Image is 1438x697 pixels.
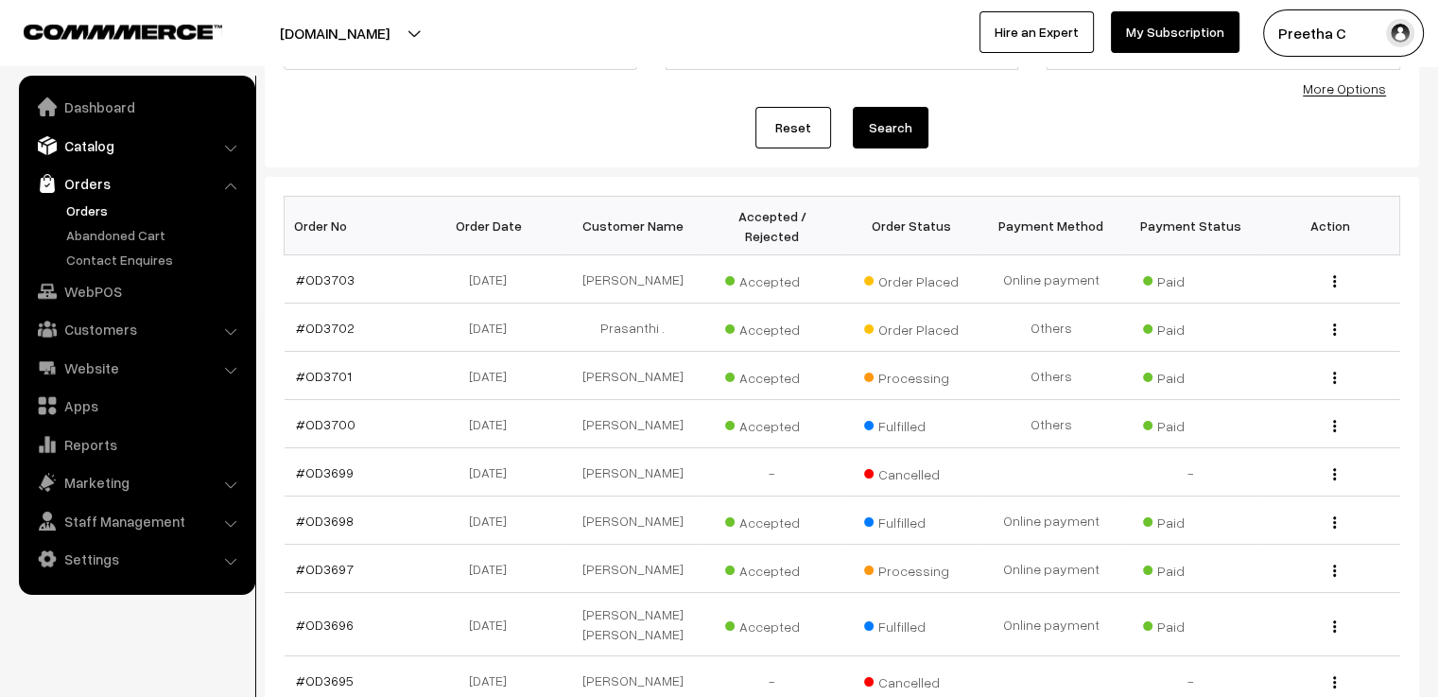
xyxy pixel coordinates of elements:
[853,107,928,148] button: Search
[296,271,355,288] a: #OD3703
[1143,411,1238,436] span: Paid
[296,513,354,529] a: #OD3698
[1143,267,1238,291] span: Paid
[1333,372,1336,384] img: Menu
[1333,516,1336,529] img: Menu
[214,9,456,57] button: [DOMAIN_NAME]
[296,416,355,432] a: #OD3700
[1333,676,1336,688] img: Menu
[1333,275,1336,288] img: Menu
[864,315,959,340] span: Order Placed
[24,25,222,39] img: COMMMERCE
[725,612,820,636] span: Accepted
[981,545,1121,593] td: Online payment
[24,19,189,42] a: COMMMERCE
[563,255,703,304] td: [PERSON_NAME]
[981,255,1121,304] td: Online payment
[563,352,703,400] td: [PERSON_NAME]
[424,400,563,448] td: [DATE]
[24,504,249,538] a: Staff Management
[864,508,959,532] span: Fulfilled
[285,197,424,255] th: Order No
[1386,19,1414,47] img: user
[1143,508,1238,532] span: Paid
[563,448,703,497] td: [PERSON_NAME]
[725,411,820,436] span: Accepted
[981,304,1121,352] td: Others
[981,593,1121,656] td: Online payment
[864,668,959,692] span: Cancelled
[864,460,959,484] span: Cancelled
[24,129,249,163] a: Catalog
[61,200,249,220] a: Orders
[864,556,959,581] span: Processing
[1333,420,1336,432] img: Menu
[864,411,959,436] span: Fulfilled
[61,250,249,270] a: Contact Enquires
[702,197,842,255] th: Accepted / Rejected
[296,368,352,384] a: #OD3701
[424,593,563,656] td: [DATE]
[563,197,703,255] th: Customer Name
[424,352,563,400] td: [DATE]
[24,274,249,308] a: WebPOS
[563,593,703,656] td: [PERSON_NAME] [PERSON_NAME]
[424,304,563,352] td: [DATE]
[755,107,831,148] a: Reset
[563,400,703,448] td: [PERSON_NAME]
[1111,11,1239,53] a: My Subscription
[24,166,249,200] a: Orders
[981,352,1121,400] td: Others
[424,497,563,545] td: [DATE]
[424,545,563,593] td: [DATE]
[296,464,354,480] a: #OD3699
[424,255,563,304] td: [DATE]
[725,267,820,291] span: Accepted
[1333,565,1336,577] img: Menu
[296,320,355,336] a: #OD3702
[702,448,842,497] td: -
[61,225,249,245] a: Abandoned Cart
[1121,448,1261,497] td: -
[1143,612,1238,636] span: Paid
[979,11,1094,53] a: Hire an Expert
[981,197,1121,255] th: Payment Method
[24,427,249,462] a: Reports
[563,497,703,545] td: [PERSON_NAME]
[981,400,1121,448] td: Others
[24,465,249,499] a: Marketing
[1333,323,1336,336] img: Menu
[725,315,820,340] span: Accepted
[424,448,563,497] td: [DATE]
[1303,80,1386,96] a: More Options
[981,497,1121,545] td: Online payment
[1333,468,1336,480] img: Menu
[1143,363,1238,388] span: Paid
[725,508,820,532] span: Accepted
[725,556,820,581] span: Accepted
[24,351,249,385] a: Website
[296,617,354,633] a: #OD3696
[1121,197,1261,255] th: Payment Status
[563,304,703,352] td: Prasanthi .
[864,612,959,636] span: Fulfilled
[1143,556,1238,581] span: Paid
[864,267,959,291] span: Order Placed
[24,389,249,423] a: Apps
[725,363,820,388] span: Accepted
[24,90,249,124] a: Dashboard
[563,545,703,593] td: [PERSON_NAME]
[1260,197,1400,255] th: Action
[24,542,249,576] a: Settings
[1333,620,1336,633] img: Menu
[24,312,249,346] a: Customers
[842,197,982,255] th: Order Status
[424,197,563,255] th: Order Date
[296,561,354,577] a: #OD3697
[864,363,959,388] span: Processing
[1263,9,1424,57] button: Preetha C
[1143,315,1238,340] span: Paid
[296,672,354,688] a: #OD3695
